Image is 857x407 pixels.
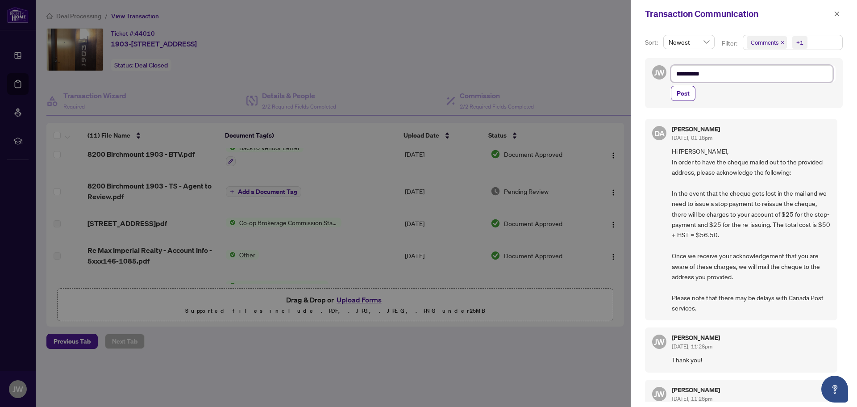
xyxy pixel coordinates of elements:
[672,146,830,313] span: Hi [PERSON_NAME], In order to have the cheque mailed out to the provided address, please acknowle...
[780,40,785,45] span: close
[747,36,787,49] span: Comments
[672,387,720,393] h5: [PERSON_NAME]
[751,38,778,47] span: Comments
[669,35,709,49] span: Newest
[654,388,665,400] span: JW
[654,66,665,79] span: JW
[645,7,831,21] div: Transaction Communication
[672,355,830,365] span: Thank you!
[672,395,712,402] span: [DATE], 11:28pm
[672,126,720,132] h5: [PERSON_NAME]
[672,343,712,350] span: [DATE], 11:28pm
[821,376,848,403] button: Open asap
[796,38,803,47] div: +1
[654,336,665,348] span: JW
[672,134,712,141] span: [DATE], 01:18pm
[834,11,840,17] span: close
[677,86,690,101] span: Post
[654,127,665,139] span: DA
[645,38,660,47] p: Sort:
[722,38,739,48] p: Filter:
[672,335,720,341] h5: [PERSON_NAME]
[671,86,695,101] button: Post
